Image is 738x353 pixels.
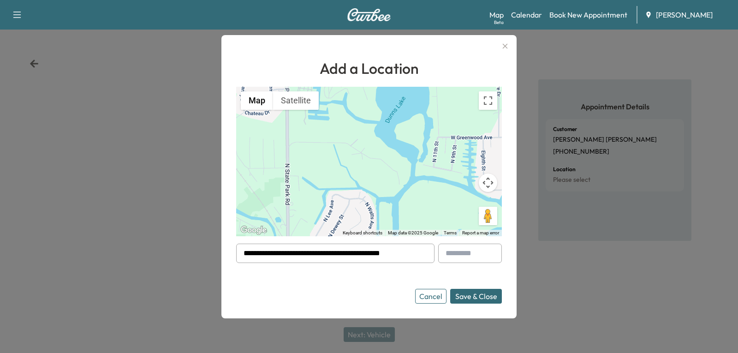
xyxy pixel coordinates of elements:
button: Map camera controls [479,174,497,192]
img: Curbee Logo [347,8,391,21]
a: MapBeta [489,9,504,20]
button: Keyboard shortcuts [343,230,382,236]
span: Map data ©2025 Google [388,230,438,235]
span: [PERSON_NAME] [656,9,713,20]
a: Terms (opens in new tab) [444,230,457,235]
button: Show satellite imagery [273,91,319,110]
a: Open this area in Google Maps (opens a new window) [238,224,269,236]
h1: Add a Location [236,57,502,79]
a: Calendar [511,9,542,20]
div: Beta [494,19,504,26]
a: Report a map error [462,230,499,235]
button: Cancel [415,289,446,304]
button: Drag Pegman onto the map to open Street View [479,207,497,225]
a: Book New Appointment [549,9,627,20]
button: Save & Close [450,289,502,304]
img: Google [238,224,269,236]
button: Toggle fullscreen view [479,91,497,110]
button: Show street map [241,91,273,110]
